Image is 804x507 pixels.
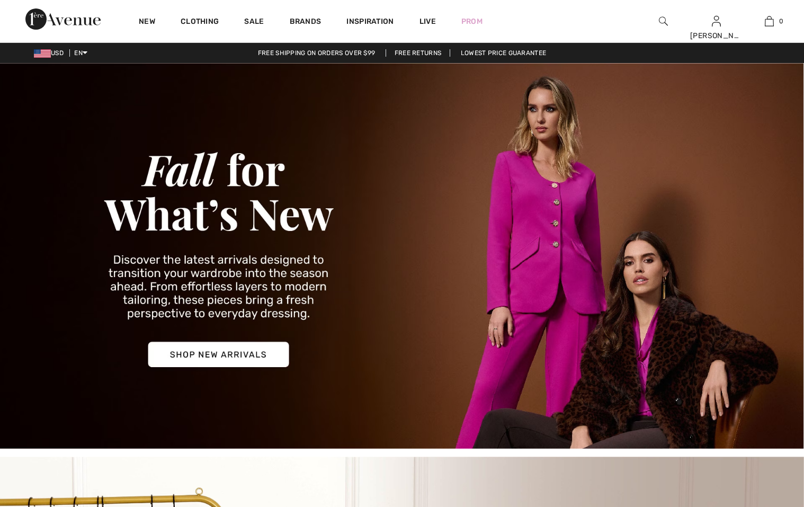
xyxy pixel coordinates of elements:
a: Live [419,16,436,27]
span: USD [34,49,68,57]
span: EN [74,49,87,57]
a: 0 [743,15,795,28]
a: Free shipping on orders over $99 [249,49,384,57]
img: 1ère Avenue [25,8,101,30]
img: My Info [712,15,721,28]
a: Prom [461,16,483,27]
img: My Bag [765,15,774,28]
a: Brands [290,17,321,28]
img: search the website [659,15,668,28]
a: Sale [244,17,264,28]
span: 0 [779,16,783,26]
a: Free Returns [386,49,451,57]
a: Lowest Price Guarantee [452,49,555,57]
img: US Dollar [34,49,51,58]
a: New [139,17,155,28]
div: [PERSON_NAME] [690,30,742,41]
span: Inspiration [346,17,394,28]
a: Clothing [181,17,219,28]
a: Sign In [712,16,721,26]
